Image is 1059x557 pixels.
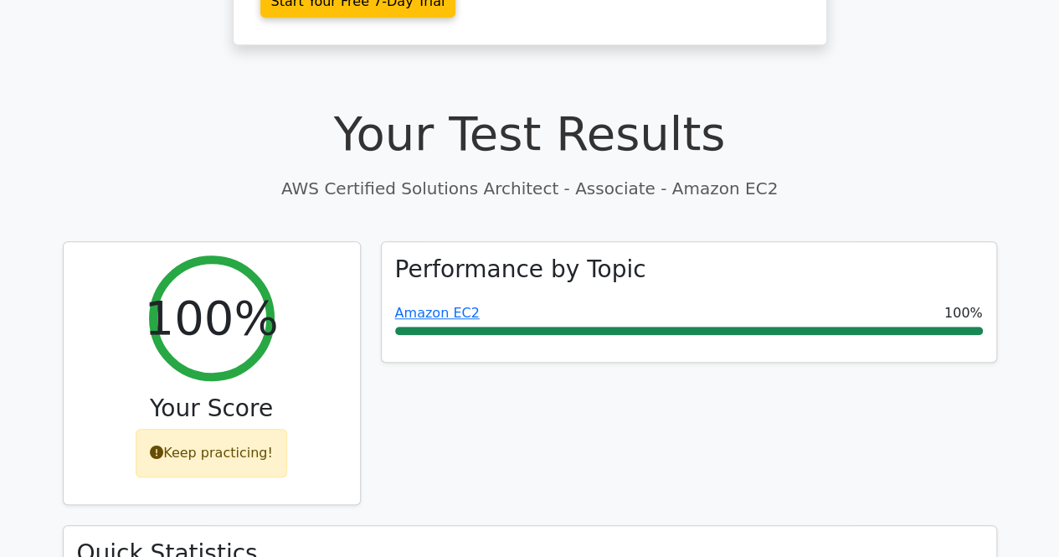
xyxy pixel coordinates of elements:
h2: 100% [144,290,278,346]
p: AWS Certified Solutions Architect - Associate - Amazon EC2 [63,176,997,201]
h3: Your Score [77,395,347,423]
a: Amazon EC2 [395,305,480,321]
h3: Performance by Topic [395,255,646,284]
h1: Your Test Results [63,106,997,162]
div: Keep practicing! [136,429,287,477]
span: 100% [944,303,983,323]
